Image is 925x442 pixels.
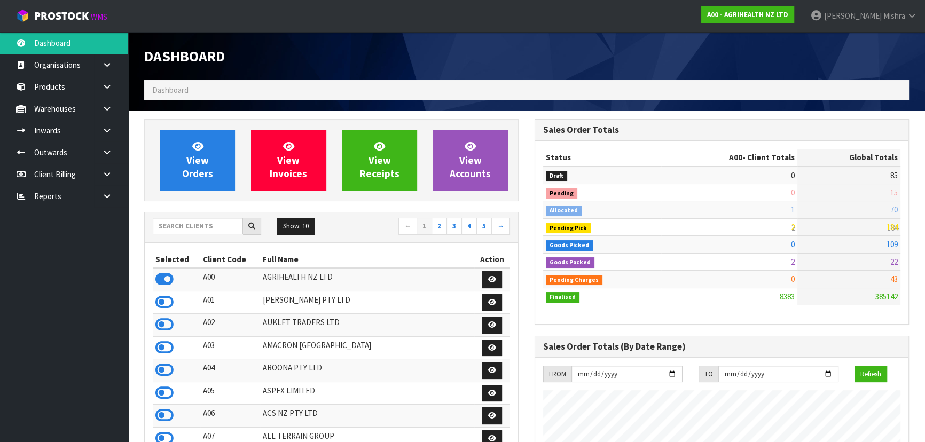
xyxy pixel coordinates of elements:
span: Goods Picked [546,240,593,251]
span: ProStock [34,9,89,23]
th: Selected [153,251,200,268]
span: Allocated [546,206,582,216]
span: Goods Packed [546,257,594,268]
span: 0 [791,274,795,284]
a: 4 [461,218,477,235]
div: TO [699,366,718,383]
span: View Receipts [360,140,399,180]
a: → [491,218,510,235]
span: Pending Pick [546,223,591,234]
th: Status [543,149,661,166]
button: Show: 10 [277,218,315,235]
span: Pending Charges [546,275,602,286]
span: 1 [791,204,795,215]
td: ACS NZ PTY LTD [260,405,474,428]
th: - Client Totals [661,149,797,166]
img: cube-alt.png [16,9,29,22]
td: A04 [200,359,260,382]
th: Client Code [200,251,260,268]
td: AGRIHEALTH NZ LTD [260,268,474,291]
a: ViewInvoices [251,130,326,191]
td: A05 [200,382,260,405]
span: 184 [887,222,898,232]
button: Refresh [855,366,887,383]
td: AUKLET TRADERS LTD [260,314,474,337]
input: Search clients [153,218,243,234]
span: 0 [791,170,795,180]
span: Mishra [883,11,905,21]
a: 1 [417,218,432,235]
span: [PERSON_NAME] [824,11,882,21]
td: A06 [200,405,260,428]
a: ← [398,218,417,235]
span: View Orders [182,140,213,180]
td: AMACRON [GEOGRAPHIC_DATA] [260,336,474,359]
span: 0 [791,239,795,249]
a: 2 [432,218,447,235]
a: A00 - AGRIHEALTH NZ LTD [701,6,794,23]
a: ViewOrders [160,130,235,191]
span: Dashboard [144,47,225,65]
td: A01 [200,291,260,314]
span: Draft [546,171,567,181]
span: View Accounts [450,140,491,180]
span: 385142 [875,291,898,302]
td: A03 [200,336,260,359]
div: FROM [543,366,571,383]
small: WMS [91,12,107,22]
td: A02 [200,314,260,337]
th: Global Totals [797,149,900,166]
span: View Invoices [270,140,307,180]
a: ViewAccounts [433,130,508,191]
span: Pending [546,188,577,199]
span: 0 [791,187,795,198]
span: 2 [791,222,795,232]
span: 2 [791,257,795,267]
span: 109 [887,239,898,249]
td: [PERSON_NAME] PTY LTD [260,291,474,314]
td: A00 [200,268,260,291]
span: A00 [729,152,742,162]
a: 5 [476,218,492,235]
strong: A00 - AGRIHEALTH NZ LTD [707,10,788,19]
h3: Sales Order Totals [543,125,900,135]
span: 70 [890,204,898,215]
span: 8383 [780,291,795,302]
span: 85 [890,170,898,180]
th: Action [474,251,510,268]
span: Finalised [546,292,579,303]
td: AROONA PTY LTD [260,359,474,382]
a: 3 [446,218,462,235]
span: 22 [890,257,898,267]
nav: Page navigation [340,218,511,236]
th: Full Name [260,251,474,268]
h3: Sales Order Totals (By Date Range) [543,342,900,352]
span: 15 [890,187,898,198]
span: 43 [890,274,898,284]
span: Dashboard [152,85,189,95]
a: ViewReceipts [342,130,417,191]
td: ASPEX LIMITED [260,382,474,405]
